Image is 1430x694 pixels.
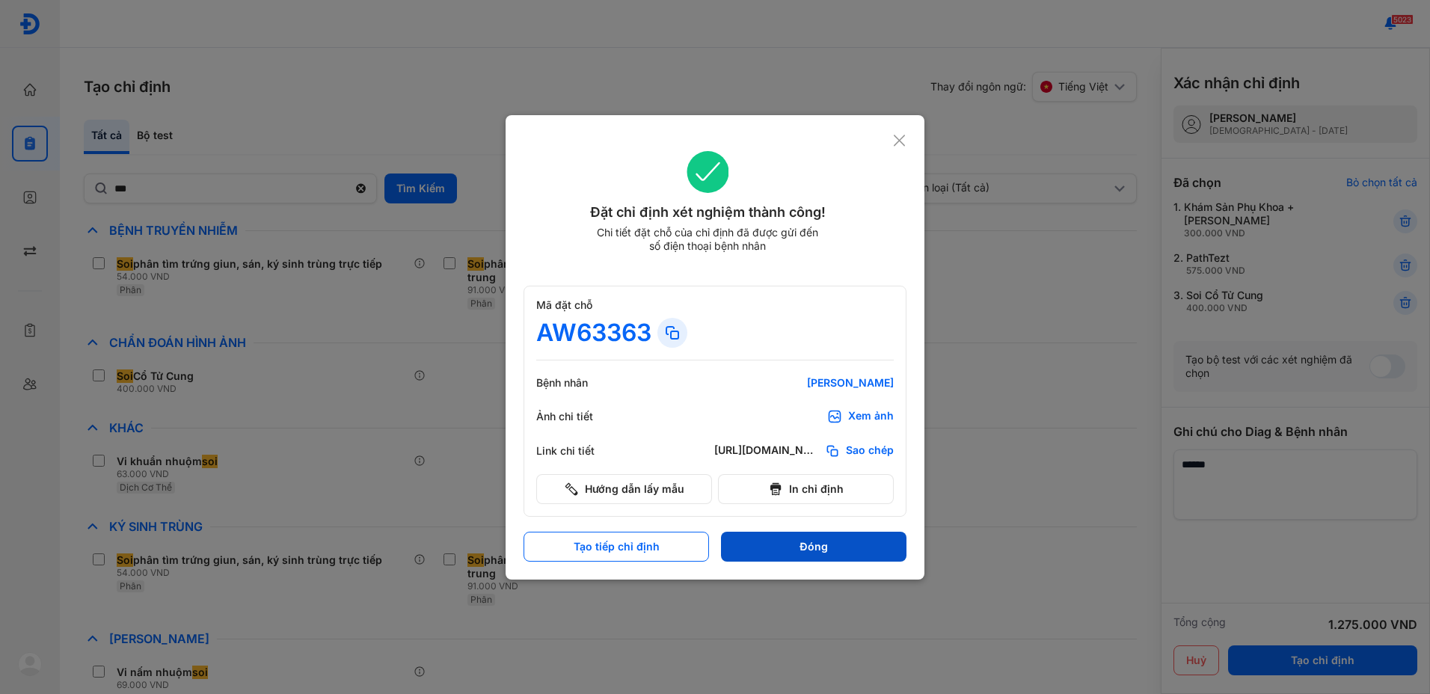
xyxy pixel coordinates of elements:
button: Hướng dẫn lấy mẫu [536,474,712,504]
div: [URL][DOMAIN_NAME] [714,443,819,458]
button: Đóng [721,532,906,562]
div: Link chi tiết [536,444,626,458]
div: Bệnh nhân [536,376,626,390]
div: [PERSON_NAME] [714,376,894,390]
div: AW63363 [536,318,651,348]
span: Sao chép [846,443,894,458]
button: Tạo tiếp chỉ định [524,532,709,562]
div: Mã đặt chỗ [536,298,894,312]
div: Đặt chỉ định xét nghiệm thành công! [524,202,892,223]
div: Chi tiết đặt chỗ của chỉ định đã được gửi đến số điện thoại bệnh nhân [590,226,825,253]
div: Xem ảnh [848,409,894,424]
button: In chỉ định [718,474,894,504]
div: Ảnh chi tiết [536,410,626,423]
